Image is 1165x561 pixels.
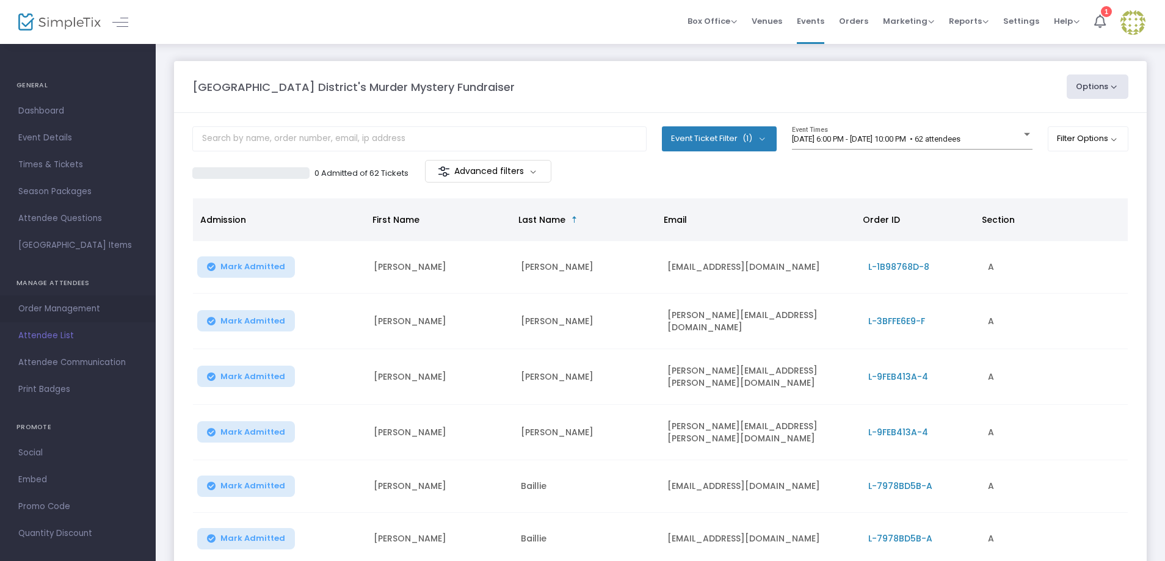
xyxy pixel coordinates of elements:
[792,134,960,143] span: [DATE] 6:00 PM - [DATE] 10:00 PM • 62 attendees
[200,214,246,226] span: Admission
[18,130,137,146] span: Event Details
[18,355,137,371] span: Attendee Communication
[16,271,139,295] h4: MANAGE ATTENDEES
[981,294,1128,349] td: A
[18,445,137,461] span: Social
[18,184,137,200] span: Season Packages
[514,460,661,513] td: Baillie
[660,294,860,349] td: [PERSON_NAME][EMAIL_ADDRESS][DOMAIN_NAME]
[981,349,1128,405] td: A
[1003,5,1039,37] span: Settings
[372,214,419,226] span: First Name
[18,103,137,119] span: Dashboard
[868,426,928,438] span: L-9FEB413A-4
[220,316,285,326] span: Mark Admitted
[868,532,932,545] span: L-7978BD5B-A
[688,15,737,27] span: Box Office
[570,215,579,225] span: Sortable
[18,526,137,541] span: Quantity Discount
[366,460,514,513] td: [PERSON_NAME]
[220,427,285,437] span: Mark Admitted
[752,5,782,37] span: Venues
[868,480,932,492] span: L-7978BD5B-A
[220,534,285,543] span: Mark Admitted
[18,328,137,344] span: Attendee List
[514,241,661,294] td: [PERSON_NAME]
[16,73,139,98] h4: GENERAL
[1048,126,1129,151] button: Filter Options
[868,315,925,327] span: L-3BFFE6E9-F
[797,5,824,37] span: Events
[660,241,860,294] td: [EMAIL_ADDRESS][DOMAIN_NAME]
[220,262,285,272] span: Mark Admitted
[868,261,929,273] span: L-1B98768D-8
[982,214,1015,226] span: Section
[366,294,514,349] td: [PERSON_NAME]
[981,241,1128,294] td: A
[197,528,295,549] button: Mark Admitted
[192,126,647,151] input: Search by name, order number, email, ip address
[660,405,860,460] td: [PERSON_NAME][EMAIL_ADDRESS][PERSON_NAME][DOMAIN_NAME]
[18,237,137,253] span: [GEOGRAPHIC_DATA] Items
[514,349,661,405] td: [PERSON_NAME]
[518,214,565,226] span: Last Name
[883,15,934,27] span: Marketing
[981,405,1128,460] td: A
[660,349,860,405] td: [PERSON_NAME][EMAIL_ADDRESS][PERSON_NAME][DOMAIN_NAME]
[18,499,137,515] span: Promo Code
[662,126,777,151] button: Event Ticket Filter(1)
[197,366,295,387] button: Mark Admitted
[18,472,137,488] span: Embed
[742,134,752,143] span: (1)
[197,476,295,497] button: Mark Admitted
[1101,6,1112,17] div: 1
[425,160,551,183] m-button: Advanced filters
[660,460,860,513] td: [EMAIL_ADDRESS][DOMAIN_NAME]
[16,415,139,440] h4: PROMOTE
[220,372,285,382] span: Mark Admitted
[18,301,137,317] span: Order Management
[514,405,661,460] td: [PERSON_NAME]
[981,460,1128,513] td: A
[192,79,515,95] m-panel-title: [GEOGRAPHIC_DATA] District's Murder Mystery Fundraiser
[949,15,989,27] span: Reports
[197,256,295,278] button: Mark Admitted
[18,382,137,397] span: Print Badges
[1067,74,1129,99] button: Options
[438,165,450,178] img: filter
[366,349,514,405] td: [PERSON_NAME]
[664,214,687,226] span: Email
[514,294,661,349] td: [PERSON_NAME]
[366,241,514,294] td: [PERSON_NAME]
[868,371,928,383] span: L-9FEB413A-4
[366,405,514,460] td: [PERSON_NAME]
[1054,15,1080,27] span: Help
[863,214,900,226] span: Order ID
[18,211,137,226] span: Attendee Questions
[197,421,295,443] button: Mark Admitted
[839,5,868,37] span: Orders
[220,481,285,491] span: Mark Admitted
[197,310,295,331] button: Mark Admitted
[18,157,137,173] span: Times & Tickets
[314,167,408,179] p: 0 Admitted of 62 Tickets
